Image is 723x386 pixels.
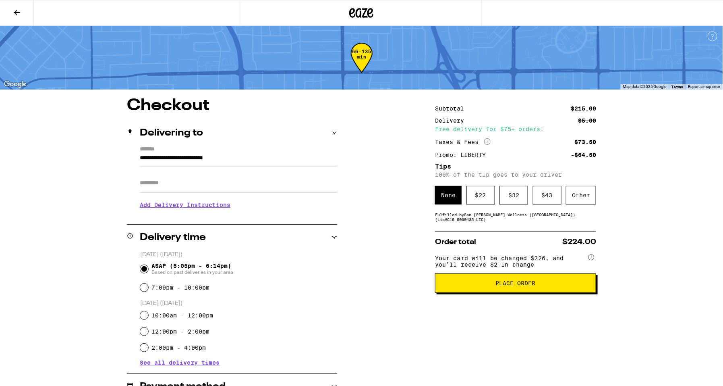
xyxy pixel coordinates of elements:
[435,186,462,204] div: None
[435,238,476,246] span: Order total
[140,300,337,307] p: [DATE] ([DATE])
[578,118,596,123] div: $5.00
[574,139,596,145] div: $73.50
[571,106,596,111] div: $215.00
[562,238,596,246] span: $224.00
[466,186,495,204] div: $ 22
[2,79,29,90] img: Google
[435,126,596,132] div: Free delivery for $75+ orders!
[151,269,233,275] span: Based on past deliveries in your area
[140,214,337,221] p: We'll contact you at [PHONE_NUMBER] when we arrive
[435,106,470,111] div: Subtotal
[5,6,58,12] span: Hi. Need any help?
[151,328,209,335] label: 12:00pm - 2:00pm
[435,212,596,222] div: Fulfilled by San [PERSON_NAME] Wellness ([GEOGRAPHIC_DATA]) (Lic# C10-0000435-LIC )
[151,284,209,291] label: 7:00pm - 10:00pm
[496,280,536,286] span: Place Order
[151,312,213,319] label: 10:00am - 12:00pm
[435,273,596,293] button: Place Order
[435,138,491,146] div: Taxes & Fees
[435,118,470,123] div: Delivery
[435,152,491,158] div: Promo: LIBERTY
[435,163,596,170] h5: Tips
[127,98,337,114] h1: Checkout
[571,152,596,158] div: -$64.50
[140,360,220,365] button: See all delivery times
[623,84,667,89] span: Map data ©2025 Google
[2,79,29,90] a: Open this area in Google Maps (opens a new window)
[151,263,233,275] span: ASAP (5:05pm - 6:14pm)
[688,84,721,89] a: Report a map error
[671,84,684,89] a: Terms
[351,49,373,79] div: 66-135 min
[151,344,206,351] label: 2:00pm - 4:00pm
[435,252,586,268] span: Your card will be charged $226, and you’ll receive $2 in change
[533,186,561,204] div: $ 43
[140,233,206,242] h2: Delivery time
[566,186,596,204] div: Other
[140,196,337,214] h3: Add Delivery Instructions
[140,251,337,259] p: [DATE] ([DATE])
[140,128,203,138] h2: Delivering to
[435,171,596,178] p: 100% of the tip goes to your driver
[499,186,528,204] div: $ 32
